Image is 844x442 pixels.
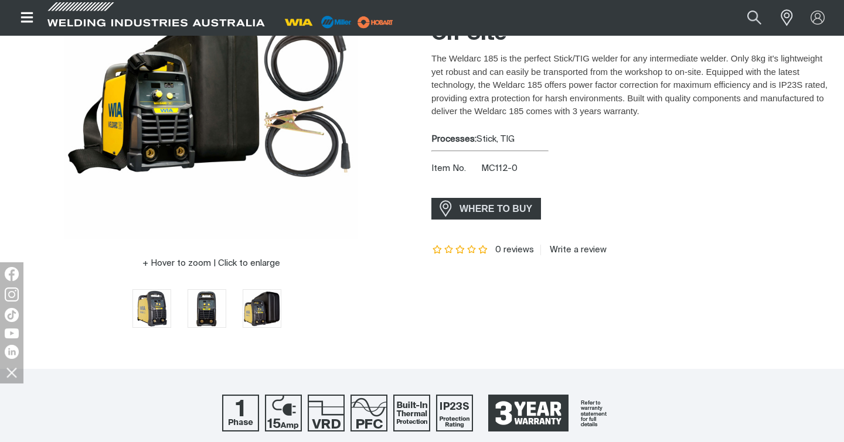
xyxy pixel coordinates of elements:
[188,290,226,327] img: Weldarc 185
[495,245,534,254] span: 0 reviews
[354,18,397,26] a: miller
[2,362,22,382] img: hide socials
[265,395,302,431] img: 15 Amp Power Supply
[436,395,473,431] img: IP23S Protection Rating
[243,289,281,328] button: Go to slide 3
[133,290,171,327] img: Weldarc 185
[431,52,835,118] p: The Weldarc 185 is the perfect Stick/TIG welder for any intermediate welder. Only 8kg it's lightw...
[308,395,345,431] img: Voltage Reduction Device
[720,5,774,31] input: Product name or item number...
[431,246,489,254] span: Rating: {0}
[540,245,607,255] a: Write a review
[243,290,281,327] img: Weldarc 185
[135,256,287,270] button: Hover to zoom | Click to enlarge
[5,328,19,338] img: YouTube
[5,267,19,281] img: Facebook
[132,289,171,328] button: Go to slide 1
[354,13,397,31] img: miller
[5,345,19,359] img: LinkedIn
[479,389,622,437] a: 3 Year Warranty
[431,198,541,220] a: WHERE TO BUY
[350,395,387,431] img: Power Factor Correction
[5,308,19,322] img: TikTok
[431,133,835,146] div: Stick, TIG
[452,199,540,218] span: WHERE TO BUY
[393,395,430,431] img: Built In Thermal Protection
[734,5,774,31] button: Search products
[431,162,479,176] span: Item No.
[5,287,19,301] img: Instagram
[222,395,259,431] img: Single Phase
[431,135,477,143] strong: Processes:
[481,164,518,173] span: MC112-0
[188,289,226,328] button: Go to slide 2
